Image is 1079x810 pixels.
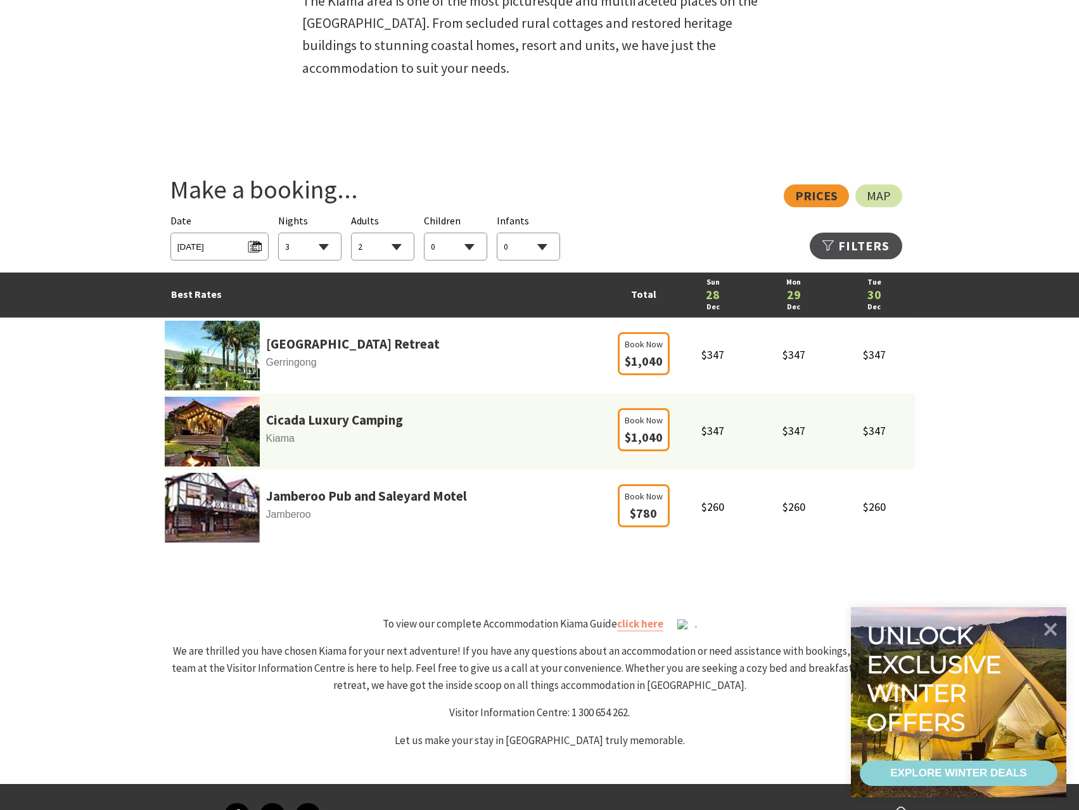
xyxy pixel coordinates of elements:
[840,276,908,288] a: Tue
[165,704,915,721] p: Visitor Information Centre: 1 300 654 262.
[679,301,747,313] a: Dec
[630,505,657,521] span: $780
[165,321,260,390] img: parkridgea.jpg
[165,506,615,523] span: Jamberoo
[165,354,615,371] span: Gerringong
[760,288,827,301] a: 29
[760,276,827,288] a: Mon
[863,347,886,362] span: $347
[867,191,891,201] span: Map
[760,301,827,313] a: Dec
[701,423,724,438] span: $347
[266,409,403,431] a: Cicada Luxury Camping
[424,214,461,227] span: Children
[782,499,805,514] span: $260
[840,301,908,313] a: Dec
[165,615,915,633] p: To view our complete Accommodation Kiama Guide .
[177,236,262,254] span: [DATE]
[782,423,805,438] span: $347
[170,214,191,227] span: Date
[679,288,747,301] a: 28
[701,347,724,362] span: $347
[497,214,529,227] span: Infants
[670,615,695,633] div: Open with pdfFiller
[677,619,687,629] img: icon-fill.png
[863,423,886,438] span: $347
[351,214,379,227] span: Adults
[165,273,615,318] td: Best Rates
[855,184,902,207] a: Map
[165,430,615,447] span: Kiama
[890,761,1026,786] div: EXPLORE WINTER DEALS
[625,429,663,445] span: $1,040
[170,213,269,260] div: Please choose your desired arrival date
[618,432,670,444] a: Book Now $1,040
[867,621,1007,736] div: Unlock exclusive winter offers
[618,508,670,520] a: Book Now $780
[679,276,747,288] a: Sun
[701,499,724,514] span: $260
[625,337,663,351] span: Book Now
[165,643,915,695] p: We are thrilled you have chosen Kiama for your next adventure! If you have any questions about an...
[266,333,440,355] a: [GEOGRAPHIC_DATA] Retreat
[165,473,260,543] img: Footballa.jpg
[860,761,1057,786] a: EXPLORE WINTER DEALS
[165,397,260,466] img: cicadalc-primary-31d37d92-1cfa-4b29-b30e-8e55f9b407e4.jpg
[625,489,663,503] span: Book Now
[615,273,673,318] td: Total
[278,213,342,260] div: Choose a number of nights
[618,356,670,368] a: Book Now $1,040
[840,288,908,301] a: 30
[625,413,663,427] span: Book Now
[625,353,663,369] span: $1,040
[266,485,467,507] a: Jamberoo Pub and Saleyard Motel
[165,732,915,749] p: Let us make your stay in [GEOGRAPHIC_DATA] truly memorable.
[863,499,886,514] span: $260
[617,617,663,631] a: click here
[278,213,308,229] span: Nights
[782,347,805,362] span: $347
